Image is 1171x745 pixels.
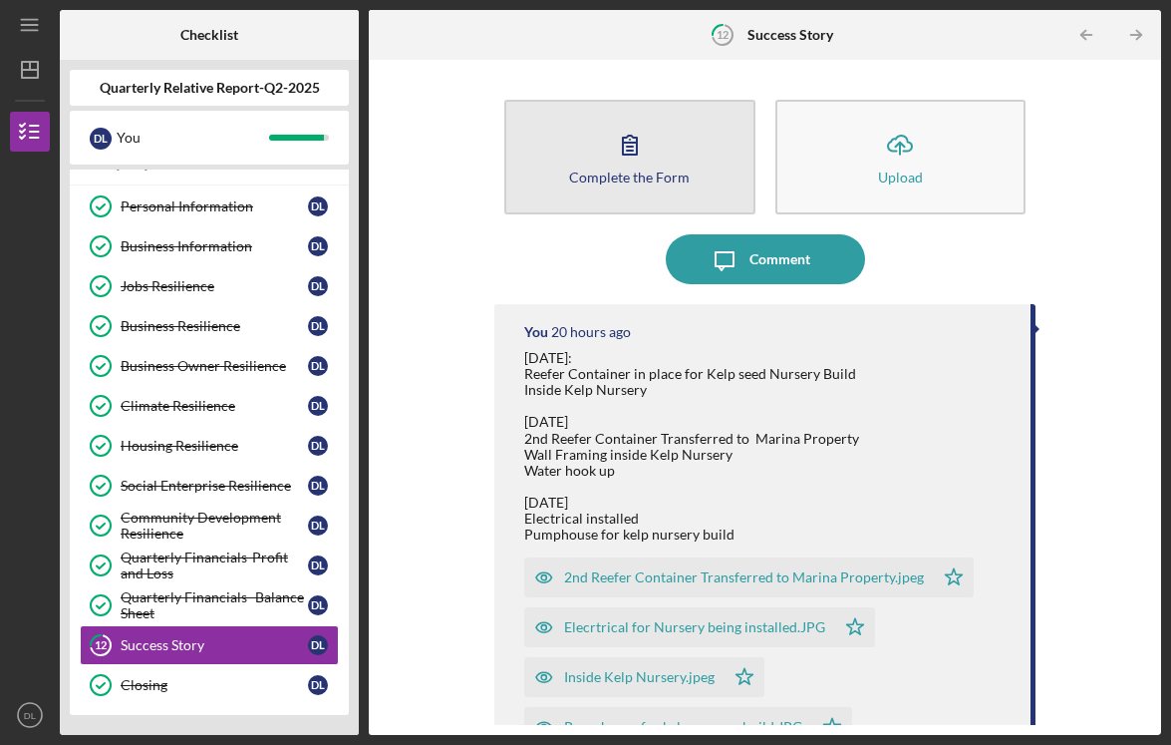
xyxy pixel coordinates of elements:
[308,316,328,336] div: D L
[524,558,974,597] button: 2nd Reefer Container Transferred to Marina Property.jpeg
[878,170,923,185] div: Upload
[716,28,728,41] tspan: 12
[121,358,308,374] div: Business Owner Resilience
[504,100,754,214] button: Complete the Form
[308,675,328,695] div: D L
[80,665,339,705] a: ClosingDL
[80,466,339,506] a: Social Enterprise ResilienceDL
[121,318,308,334] div: Business Resilience
[524,324,548,340] div: You
[564,719,802,735] div: Pumphouse for kelp nursery build.JPG
[308,356,328,376] div: D L
[121,478,308,494] div: Social Enterprise Resilience
[121,238,308,254] div: Business Information
[121,510,308,542] div: Community Development Resilience
[524,657,764,697] button: Inside Kelp Nursery.jpeg
[308,436,328,456] div: D L
[121,550,308,581] div: Quarterly Financials-Profit and Loss
[117,121,269,155] div: You
[80,346,339,386] a: Business Owner ResilienceDL
[308,556,328,575] div: D L
[80,546,339,585] a: Quarterly Financials-Profit and LossDL
[95,639,107,652] tspan: 12
[524,350,859,543] div: [DATE]: Reefer Container in place for Kelp seed Nursery Build Inside Kelp Nursery [DATE] 2nd Reef...
[564,569,924,585] div: 2nd Reefer Container Transferred to Marina Property.jpeg
[180,27,238,43] b: Checklist
[666,234,865,284] button: Comment
[749,234,810,284] div: Comment
[121,637,308,653] div: Success Story
[308,595,328,615] div: D L
[524,607,875,647] button: Elecrtrical for Nursery being installed.JPG
[80,426,339,466] a: Housing ResilienceDL
[308,196,328,216] div: D L
[308,516,328,536] div: D L
[564,619,825,635] div: Elecrtrical for Nursery being installed.JPG
[80,266,339,306] a: Jobs ResilienceDL
[551,324,631,340] time: 2025-08-21 23:19
[80,585,339,625] a: Quarterly Financials- Balance SheetDL
[775,100,1025,214] button: Upload
[90,128,112,150] div: D L
[80,506,339,546] a: Community Development ResilienceDL
[308,476,328,496] div: D L
[80,186,339,226] a: Personal InformationDL
[121,198,308,214] div: Personal Information
[121,438,308,454] div: Housing Resilience
[80,625,339,665] a: 12Success StoryDL
[80,386,339,426] a: Climate ResilienceDL
[121,677,308,693] div: Closing
[24,710,37,721] text: DL
[10,695,50,735] button: DL
[121,398,308,414] div: Climate Resilience
[308,635,328,655] div: D L
[80,226,339,266] a: Business InformationDL
[308,396,328,416] div: D L
[121,589,308,621] div: Quarterly Financials- Balance Sheet
[747,27,833,43] b: Success Story
[121,278,308,294] div: Jobs Resilience
[564,669,715,685] div: Inside Kelp Nursery.jpeg
[308,236,328,256] div: D L
[80,306,339,346] a: Business ResilienceDL
[100,80,320,96] b: Quarterly Relative Report-Q2-2025
[308,276,328,296] div: D L
[569,170,690,185] div: Complete the Form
